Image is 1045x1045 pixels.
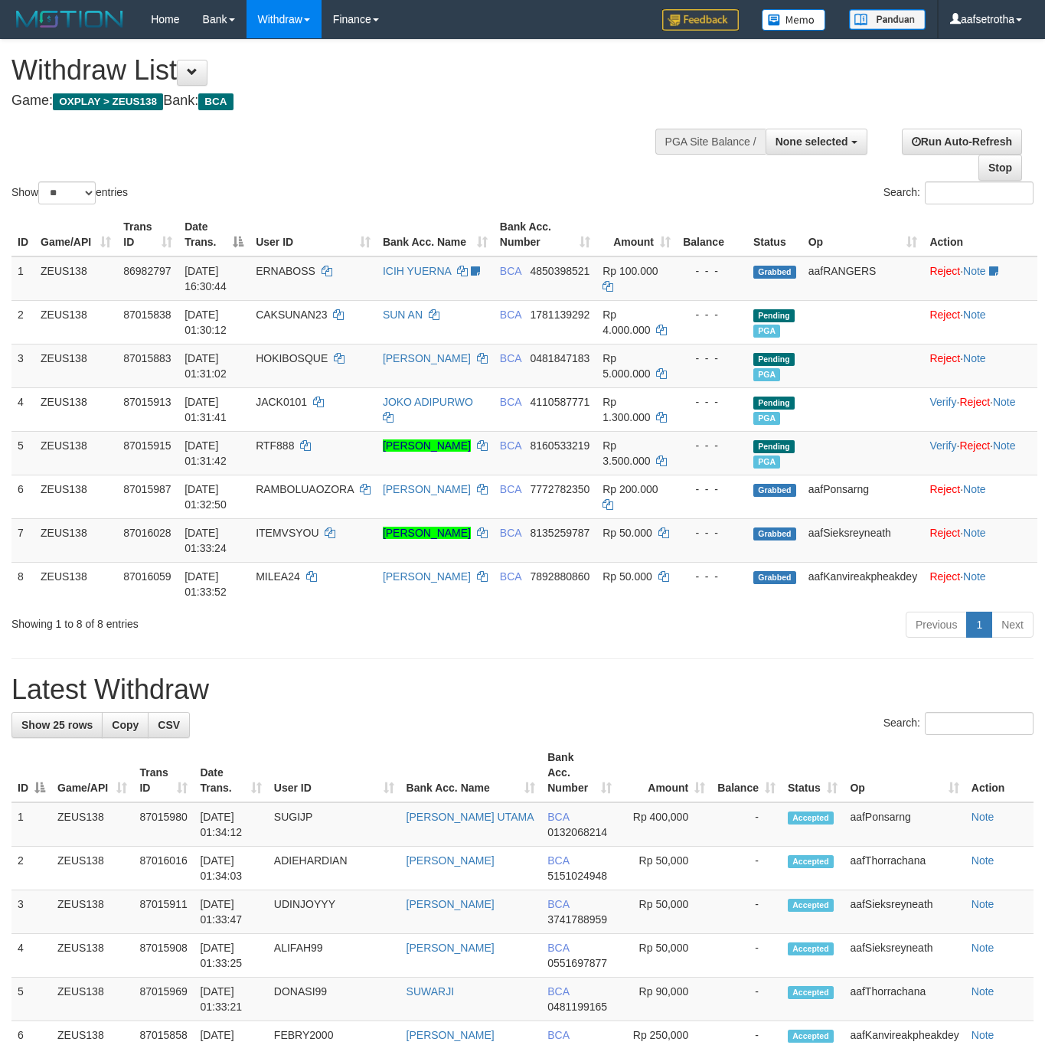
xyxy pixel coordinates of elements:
[268,934,400,978] td: ALIFAH99
[407,942,495,954] a: [PERSON_NAME]
[256,570,300,583] span: MILEA24
[683,525,741,540] div: - - -
[256,309,327,321] span: CAKSUNAN23
[51,847,133,890] td: ZEUS138
[194,890,267,934] td: [DATE] 01:33:47
[383,352,471,364] a: [PERSON_NAME]
[11,8,128,31] img: MOTION_logo.png
[963,570,986,583] a: Note
[603,396,650,423] span: Rp 1.300.000
[883,712,1034,735] label: Search:
[662,9,739,31] img: Feedback.jpg
[683,307,741,322] div: - - -
[603,527,652,539] span: Rp 50.000
[185,483,227,511] span: [DATE] 01:32:50
[902,129,1022,155] a: Run Auto-Refresh
[11,890,51,934] td: 3
[268,890,400,934] td: UDINJOYYY
[268,978,400,1021] td: DONASI99
[753,353,795,366] span: Pending
[11,712,103,738] a: Show 25 rows
[34,300,117,344] td: ZEUS138
[547,957,607,969] span: Copy 0551697877 to clipboard
[788,942,834,955] span: Accepted
[256,396,307,408] span: JACK0101
[618,743,711,802] th: Amount: activate to sort column ascending
[500,570,521,583] span: BCA
[268,847,400,890] td: ADIEHARDIAN
[753,484,796,497] span: Grabbed
[683,569,741,584] div: - - -
[844,978,965,1021] td: aafThorrachana
[618,890,711,934] td: Rp 50,000
[788,812,834,825] span: Accepted
[123,439,171,452] span: 87015915
[618,847,711,890] td: Rp 50,000
[844,802,965,847] td: aafPonsarng
[963,265,986,277] a: Note
[844,934,965,978] td: aafSieksreyneath
[993,439,1016,452] a: Note
[923,300,1037,344] td: ·
[618,934,711,978] td: Rp 50,000
[500,396,521,408] span: BCA
[11,562,34,606] td: 8
[766,129,867,155] button: None selected
[776,136,848,148] span: None selected
[683,482,741,497] div: - - -
[194,802,267,847] td: [DATE] 01:34:12
[11,518,34,562] td: 7
[500,309,521,321] span: BCA
[618,802,711,847] td: Rp 400,000
[21,719,93,731] span: Show 25 rows
[194,934,267,978] td: [DATE] 01:33:25
[753,527,796,540] span: Grabbed
[11,93,681,109] h4: Game: Bank:
[530,309,589,321] span: Copy 1781139292 to clipboard
[618,978,711,1021] td: Rp 90,000
[925,181,1034,204] input: Search:
[123,396,171,408] span: 87015913
[547,854,569,867] span: BCA
[596,213,677,256] th: Amount: activate to sort column ascending
[185,439,227,467] span: [DATE] 01:31:42
[34,431,117,475] td: ZEUS138
[11,300,34,344] td: 2
[185,352,227,380] span: [DATE] 01:31:02
[256,352,328,364] span: HOKIBOSQUE
[383,570,471,583] a: [PERSON_NAME]
[923,431,1037,475] td: · ·
[966,612,992,638] a: 1
[34,387,117,431] td: ZEUS138
[51,743,133,802] th: Game/API: activate to sort column ascending
[194,978,267,1021] td: [DATE] 01:33:21
[923,518,1037,562] td: ·
[407,985,454,998] a: SUWARJI
[11,743,51,802] th: ID: activate to sort column descending
[530,352,589,364] span: Copy 0481847183 to clipboard
[929,483,960,495] a: Reject
[923,213,1037,256] th: Action
[603,352,650,380] span: Rp 5.000.000
[963,352,986,364] a: Note
[11,387,34,431] td: 4
[844,743,965,802] th: Op: activate to sort column ascending
[158,719,180,731] span: CSV
[530,570,589,583] span: Copy 7892880860 to clipboard
[407,898,495,910] a: [PERSON_NAME]
[185,396,227,423] span: [DATE] 01:31:41
[683,438,741,453] div: - - -
[407,854,495,867] a: [PERSON_NAME]
[383,396,473,408] a: JOKO ADIPURWO
[198,93,233,110] span: BCA
[102,712,149,738] a: Copy
[959,396,990,408] a: Reject
[782,743,844,802] th: Status: activate to sort column ascending
[603,570,652,583] span: Rp 50.000
[383,527,471,539] a: [PERSON_NAME]
[383,265,451,277] a: ICIH YUERNA
[655,129,766,155] div: PGA Site Balance /
[844,847,965,890] td: aafThorrachana
[34,256,117,301] td: ZEUS138
[530,265,589,277] span: Copy 4850398521 to clipboard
